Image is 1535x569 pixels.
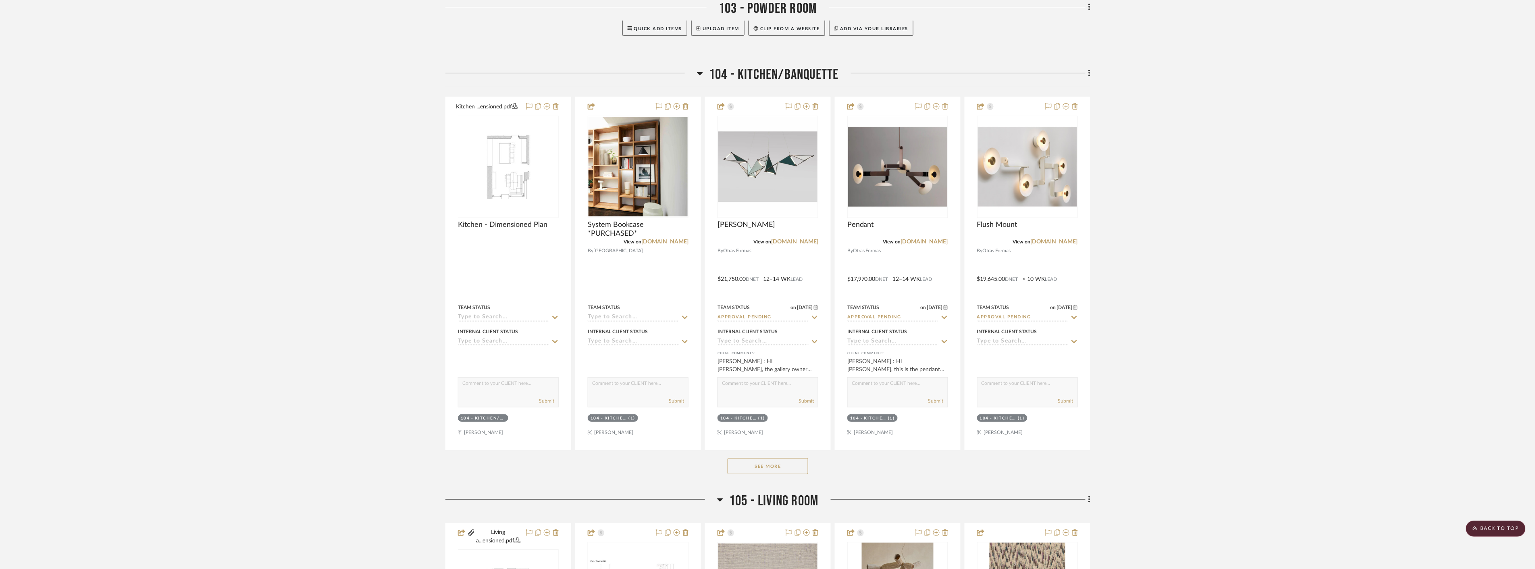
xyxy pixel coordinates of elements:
[771,239,818,245] a: [DOMAIN_NAME]
[928,397,944,405] button: Submit
[634,27,682,31] span: Quick Add Items
[799,397,814,405] button: Submit
[921,305,926,310] span: on
[720,415,757,422] div: 104 - KITCHEN/BANQUETTE
[458,304,490,311] div: Team Status
[461,415,503,422] div: 104 - KITCHEN/BANQUETTE
[588,220,688,238] span: System Bookcase *PURCHASED*
[539,397,554,405] button: Submit
[977,338,1068,346] input: Type to Search…
[458,314,549,322] input: Type to Search…
[591,415,627,422] div: 104 - KITCHEN/BANQUETTE
[850,415,886,422] div: 104 - KITCHEN/BANQUETTE
[749,20,825,36] button: Clip from a website
[718,338,809,346] input: Type to Search…
[847,220,874,229] span: Pendant
[847,314,938,322] input: Type to Search…
[456,102,521,112] button: Kitchen ...ensioned.pdf
[977,247,983,255] span: By
[888,415,895,422] div: (1)
[458,338,549,346] input: Type to Search…
[901,239,948,245] a: [DOMAIN_NAME]
[729,492,818,510] span: 105 - LIVING ROOM
[1018,415,1025,422] div: (1)
[978,117,1077,216] img: Flush Mount
[723,247,751,255] span: Otras Formas
[718,314,809,322] input: Type to Search…
[848,117,947,216] img: Pendant
[629,415,636,422] div: (1)
[728,458,808,474] button: See More
[1050,305,1056,310] span: on
[624,239,641,244] span: View on
[977,220,1017,229] span: Flush Mount
[791,305,797,310] span: on
[847,247,853,255] span: By
[709,66,839,83] span: 104 - KITCHEN/BANQUETTE
[718,117,817,216] img: Kite Chandelier
[588,314,679,322] input: Type to Search…
[691,20,745,36] button: Upload Item
[588,304,620,311] div: Team Status
[1056,305,1073,310] span: [DATE]
[829,20,914,36] button: Add via your libraries
[753,239,771,244] span: View on
[977,304,1009,311] div: Team Status
[458,328,518,335] div: Internal Client Status
[1031,239,1078,245] a: [DOMAIN_NAME]
[847,328,907,335] div: Internal Client Status
[475,528,521,545] button: Living a...ensioned.pdf
[641,239,688,245] a: [DOMAIN_NAME]
[718,357,818,374] div: [PERSON_NAME] : Hi [PERSON_NAME], the gallery owner said "As far as cleaning: a compressed air ca...
[977,328,1037,335] div: Internal Client Status
[926,305,944,310] span: [DATE]
[669,397,684,405] button: Submit
[977,314,1068,322] input: Type to Search…
[1058,397,1073,405] button: Submit
[718,247,723,255] span: By
[589,117,688,216] img: System Bookcase *PURCHASED*
[718,304,750,311] div: Team Status
[978,116,1077,218] div: 0
[848,116,948,218] div: 0
[588,247,593,255] span: By
[458,220,547,229] span: Kitchen - Dimensioned Plan
[847,338,938,346] input: Type to Search…
[759,415,765,422] div: (1)
[459,135,558,199] img: Kitchen - Dimensioned Plan
[847,357,948,374] div: [PERSON_NAME] : Hi [PERSON_NAME], this is the pendant version of the light we were proposing. We ...
[797,305,814,310] span: [DATE]
[883,239,901,244] span: View on
[622,20,688,36] button: Quick Add Items
[718,328,778,335] div: Internal Client Status
[853,247,881,255] span: Otras Formas
[588,338,679,346] input: Type to Search…
[847,304,880,311] div: Team Status
[718,220,775,229] span: [PERSON_NAME]
[1466,521,1526,537] scroll-to-top-button: BACK TO TOP
[980,415,1016,422] div: 104 - KITCHEN/BANQUETTE
[983,247,1011,255] span: Otras Formas
[593,247,643,255] span: [GEOGRAPHIC_DATA]
[588,328,648,335] div: Internal Client Status
[1013,239,1031,244] span: View on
